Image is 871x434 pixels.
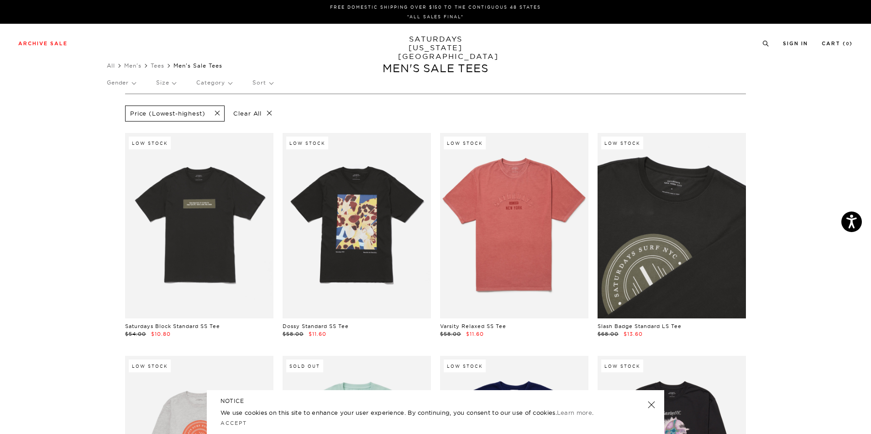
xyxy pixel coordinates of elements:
[196,72,232,93] p: Category
[107,72,136,93] p: Gender
[598,323,682,329] a: Slash Badge Standard LS Tee
[309,331,326,337] span: $11.60
[601,137,643,149] div: Low Stock
[466,331,484,337] span: $11.60
[220,408,618,417] p: We use cookies on this site to enhance your user experience. By continuing, you consent to our us...
[557,409,592,416] a: Learn more
[125,323,220,329] a: Saturdays Block Standard SS Tee
[440,323,506,329] a: Varsity Relaxed SS Tee
[125,331,146,337] span: $54.00
[173,62,222,69] span: Men's Sale Tees
[286,137,328,149] div: Low Stock
[283,323,349,329] a: Dossy Standard SS Tee
[286,360,323,372] div: Sold Out
[18,41,68,46] a: Archive Sale
[22,13,849,20] p: *ALL SALES FINAL*
[124,62,142,69] a: Men's
[151,62,164,69] a: Tees
[22,4,849,11] p: FREE DOMESTIC SHIPPING OVER $150 TO THE CONTIGUOUS 48 STATES
[151,331,171,337] span: $10.80
[129,137,171,149] div: Low Stock
[130,110,205,117] p: Price (Lowest-highest)
[601,360,643,372] div: Low Stock
[220,397,651,405] h5: NOTICE
[107,62,115,69] a: All
[846,42,850,46] small: 0
[624,331,643,337] span: $13.60
[783,41,808,46] a: Sign In
[444,137,486,149] div: Low Stock
[229,106,276,122] p: Clear All
[598,331,619,337] span: $68.00
[444,360,486,372] div: Low Stock
[398,35,473,61] a: SATURDAYS[US_STATE][GEOGRAPHIC_DATA]
[822,41,853,46] a: Cart (0)
[156,72,176,93] p: Size
[220,420,247,426] a: Accept
[440,331,461,337] span: $58.00
[252,72,273,93] p: Sort
[283,331,304,337] span: $58.00
[129,360,171,372] div: Low Stock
